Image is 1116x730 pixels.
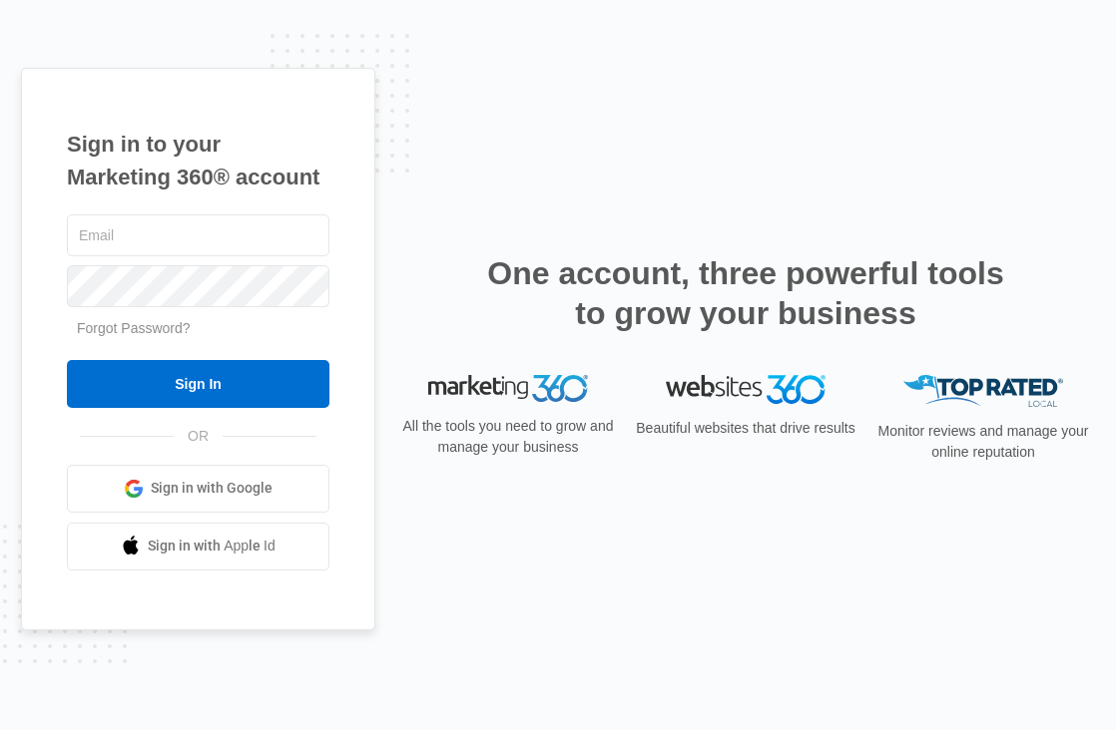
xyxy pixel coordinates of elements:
[67,128,329,193] h1: Sign in to your Marketing 360® account
[77,320,191,336] a: Forgot Password?
[396,416,620,458] p: All the tools you need to grow and manage your business
[428,375,588,403] img: Marketing 360
[871,421,1095,463] p: Monitor reviews and manage your online reputation
[174,426,223,447] span: OR
[903,375,1063,408] img: Top Rated Local
[481,253,1010,333] h2: One account, three powerful tools to grow your business
[148,536,276,556] span: Sign in with Apple Id
[67,360,329,408] input: Sign In
[67,523,329,570] a: Sign in with Apple Id
[67,214,329,256] input: Email
[151,478,273,499] span: Sign in with Google
[67,465,329,513] a: Sign in with Google
[634,418,857,439] p: Beautiful websites that drive results
[666,375,826,404] img: Websites 360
